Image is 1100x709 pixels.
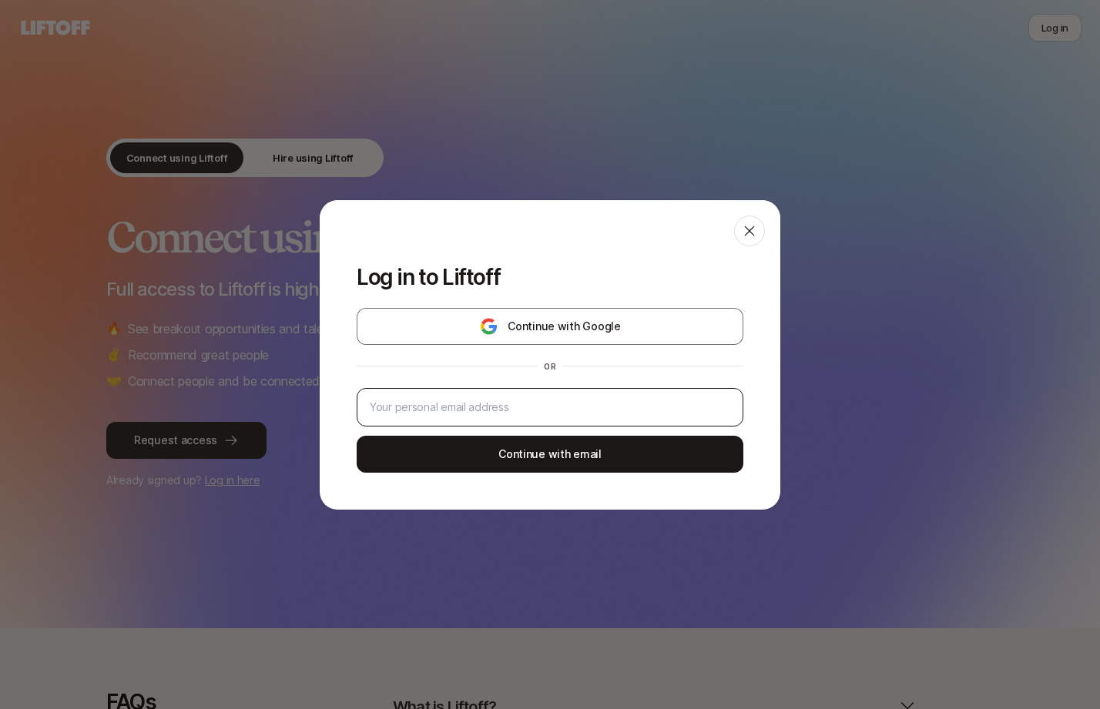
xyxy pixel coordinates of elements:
div: or [538,360,562,373]
img: google-logo [479,317,498,336]
input: Your personal email address [370,398,730,416]
button: Continue with email [357,436,743,473]
p: Log in to Liftoff [357,265,743,289]
button: Continue with Google [357,308,743,345]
